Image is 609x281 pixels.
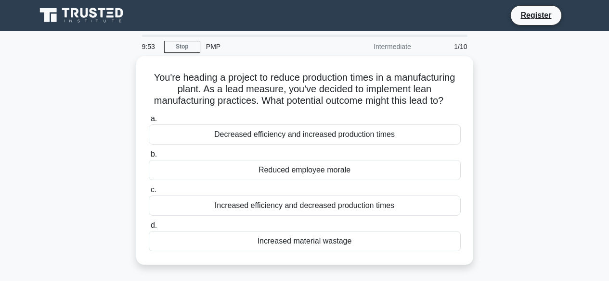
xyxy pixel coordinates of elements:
[333,37,417,56] div: Intermediate
[149,124,461,145] div: Decreased efficiency and increased production times
[149,231,461,251] div: Increased material wastage
[164,41,200,53] a: Stop
[148,72,462,107] h5: You're heading a project to reduce production times in a manufacturing plant. As a lead measure, ...
[417,37,473,56] div: 1/10
[515,9,557,21] a: Register
[151,150,157,158] span: b.
[151,221,157,229] span: d.
[200,37,333,56] div: PMP
[149,195,461,216] div: Increased efficiency and decreased production times
[151,185,156,194] span: c.
[151,114,157,122] span: a.
[136,37,164,56] div: 9:53
[149,160,461,180] div: Reduced employee morale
